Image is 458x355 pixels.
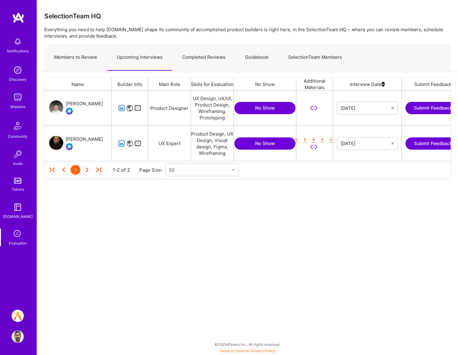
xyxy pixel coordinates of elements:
[10,118,25,133] img: Community
[293,136,300,144] i: icon OrangeDownload
[12,64,24,76] img: discovery
[220,349,275,353] span: |
[12,201,24,213] img: guide book
[113,167,130,173] div: 1-2 of 2
[9,240,27,246] div: Evaluation
[112,78,148,90] div: Builder Info
[172,44,235,71] a: Completed Reviews
[232,168,235,171] i: icon Chevron
[139,167,166,173] div: Page Size:
[12,310,24,322] img: A.Team // Selection Team - help us grow the community!
[234,137,295,150] button: No Show
[14,178,21,184] img: tokens
[118,105,125,112] i: icon linkedIn
[12,331,24,343] img: User Avatar
[341,140,391,147] input: Select Date...
[310,136,317,144] i: icon OrangeDownload
[251,349,275,353] a: Privacy Policy
[66,100,103,107] div: [PERSON_NAME]
[12,228,24,240] i: icon SelectionTeam
[148,126,191,161] div: UX Expert
[10,310,25,322] a: A.Team // Selection Team - help us grow the community!
[12,35,24,48] img: bell
[71,165,80,175] div: 1
[191,78,234,90] div: Skills for Evaluation
[3,213,33,220] div: [DOMAIN_NAME]
[44,26,451,39] p: Everything you need to help [DOMAIN_NAME] shape its community of accomplished product builders is...
[310,105,317,112] i: icon LinkSecondary
[148,78,191,90] div: Main Role
[10,331,25,343] a: User Avatar
[37,337,458,352] div: © 2025 ATeams Inc., All rights reserved.
[333,78,402,90] div: Interview Date
[107,44,172,71] a: Upcoming Interviews
[66,143,73,150] img: Evaluation Call Booked
[148,91,191,125] div: Product Designer
[191,91,234,125] div: UX Design, UX/UI, Product Design, Wireframing, Prototyping
[296,78,333,90] div: Additional Materials
[118,140,125,147] i: icon linkedIn
[235,44,278,71] a: Guidebook
[126,105,133,112] i: icon Website
[381,78,385,90] img: sort
[66,107,73,115] img: Evaluation Call Booked
[44,44,107,71] a: Members to Review
[191,126,234,161] div: Product Design, UX Design, Visual design, Figma, Wireframing
[302,136,309,144] i: icon OrangeDownload
[66,136,103,143] div: [PERSON_NAME]
[49,136,103,151] a: User Avatar[PERSON_NAME]Evaluation Call Booked
[49,136,63,150] img: User Avatar
[169,167,174,173] div: 50
[7,48,29,54] div: Notifications
[49,100,103,116] a: User Avatar[PERSON_NAME]Evaluation Call Booked
[12,12,24,23] img: logo
[12,186,24,192] div: Tokens
[126,140,133,147] i: icon Website
[234,102,295,114] button: No Show
[10,103,25,110] div: Missions
[44,78,112,90] div: Name
[278,44,352,71] a: SelectionTeam Members
[319,136,326,144] i: icon OrangeDownload
[44,12,101,20] h3: SelectionTeam HQ
[49,100,63,114] img: User Avatar
[9,76,27,83] div: Discovery
[12,148,24,160] img: Invite
[134,140,141,147] i: icon Mail
[341,105,391,111] input: Select Date...
[8,133,27,140] div: Community
[134,105,141,112] i: icon Mail
[220,349,248,353] a: Terms of Service
[12,91,24,103] img: teamwork
[328,136,335,144] i: icon OrangeDownload
[310,144,317,151] i: icon LinkSecondary
[13,160,23,167] div: Invite
[234,78,296,90] div: No Show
